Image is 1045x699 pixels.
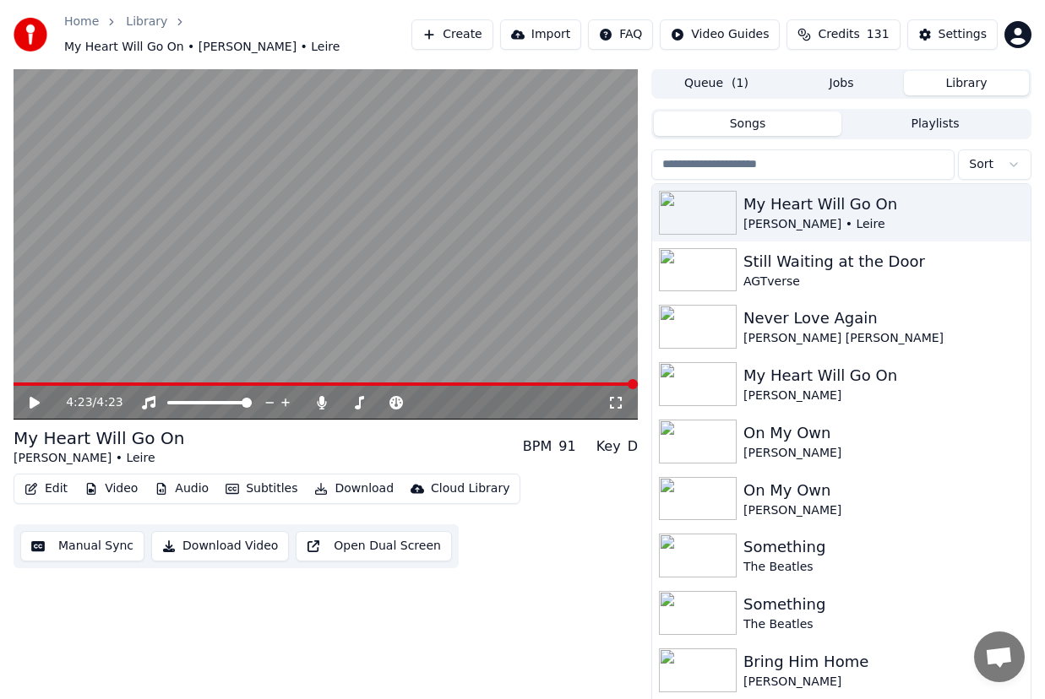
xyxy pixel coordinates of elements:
[743,387,1024,404] div: [PERSON_NAME]
[841,111,1029,136] button: Playlists
[743,192,1024,216] div: My Heart Will Go On
[743,593,1024,616] div: Something
[64,39,340,56] span: My Heart Will Go On • [PERSON_NAME] • Leire
[904,71,1029,95] button: Library
[743,650,1024,674] div: Bring Him Home
[786,19,900,50] button: Credits131
[66,394,106,411] div: /
[523,436,552,457] div: BPM
[743,216,1024,233] div: [PERSON_NAME] • Leire
[500,19,581,50] button: Import
[743,250,1024,274] div: Still Waiting at the Door
[64,14,99,30] a: Home
[588,19,653,50] button: FAQ
[743,445,1024,462] div: [PERSON_NAME]
[867,26,890,43] span: 131
[628,436,638,457] div: D
[308,477,400,501] button: Download
[151,531,289,561] button: Download Video
[743,274,1024,290] div: AGTverse
[14,18,47,51] img: youka
[743,674,1024,691] div: [PERSON_NAME]
[126,14,167,30] a: Library
[743,479,1024,502] div: On My Own
[974,631,1025,682] div: Open chat
[411,19,493,50] button: Create
[743,421,1024,445] div: On My Own
[779,71,904,95] button: Jobs
[654,111,841,136] button: Songs
[148,477,215,501] button: Audio
[66,394,92,411] span: 4:23
[296,531,452,561] button: Open Dual Screen
[14,450,184,467] div: [PERSON_NAME] • Leire
[219,477,304,501] button: Subtitles
[969,156,993,173] span: Sort
[939,26,987,43] div: Settings
[96,394,122,411] span: 4:23
[907,19,998,50] button: Settings
[18,477,74,501] button: Edit
[743,364,1024,387] div: My Heart Will Go On
[20,531,144,561] button: Manual Sync
[64,14,411,56] nav: breadcrumb
[654,71,779,95] button: Queue
[818,26,859,43] span: Credits
[743,535,1024,559] div: Something
[743,306,1024,330] div: Never Love Again
[743,502,1024,519] div: [PERSON_NAME]
[743,559,1024,576] div: The Beatles
[431,480,509,497] div: Cloud Library
[660,19,780,50] button: Video Guides
[78,477,144,501] button: Video
[732,75,748,92] span: ( 1 )
[558,436,575,457] div: 91
[743,330,1024,347] div: [PERSON_NAME] [PERSON_NAME]
[596,436,621,457] div: Key
[743,616,1024,633] div: The Beatles
[14,426,184,450] div: My Heart Will Go On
